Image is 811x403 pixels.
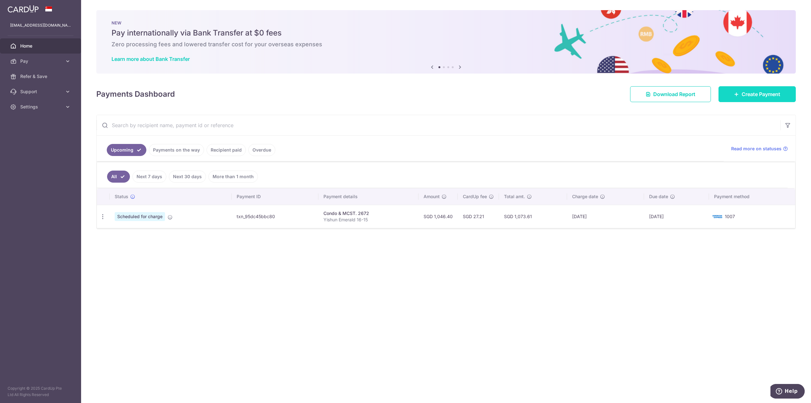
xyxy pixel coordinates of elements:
span: Support [20,88,62,95]
a: Overdue [248,144,275,156]
td: SGD 1,073.61 [499,205,567,228]
span: Read more on statuses [731,146,782,152]
span: 1007 [725,214,735,219]
span: Scheduled for charge [115,212,165,221]
p: NEW [112,20,781,25]
span: Download Report [653,90,695,98]
img: Bank Card [711,213,724,220]
span: Pay [20,58,62,64]
span: Settings [20,104,62,110]
span: Amount [424,193,440,200]
th: Payment ID [232,188,318,205]
a: Next 30 days [169,171,206,183]
th: Payment method [709,188,795,205]
a: Read more on statuses [731,146,788,152]
a: More than 1 month [208,171,258,183]
span: Help [14,4,27,10]
a: All [107,171,130,183]
h5: Pay internationally via Bank Transfer at $0 fees [112,28,781,38]
h6: Zero processing fees and lowered transfer cost for your overseas expenses [112,41,781,48]
iframe: Opens a widget where you can find more information [770,384,805,400]
a: Create Payment [718,86,796,102]
span: Home [20,43,62,49]
td: [DATE] [567,205,644,228]
td: SGD 1,046.40 [418,205,458,228]
th: Payment details [318,188,418,205]
img: CardUp [8,5,39,13]
span: Due date [649,193,668,200]
input: Search by recipient name, payment id or reference [97,115,780,135]
td: txn_95dc45bbc80 [232,205,318,228]
a: Download Report [630,86,711,102]
a: Learn more about Bank Transfer [112,56,190,62]
h4: Payments Dashboard [96,88,175,100]
a: Upcoming [107,144,146,156]
img: Bank transfer banner [96,10,796,74]
p: [EMAIL_ADDRESS][DOMAIN_NAME] [10,22,71,29]
a: Payments on the way [149,144,204,156]
p: Yishun Emerald 16-15 [323,217,413,223]
span: Create Payment [742,90,780,98]
td: [DATE] [644,205,709,228]
td: SGD 27.21 [458,205,499,228]
span: Refer & Save [20,73,62,80]
div: Condo & MCST. 2672 [323,210,413,217]
a: Next 7 days [132,171,166,183]
span: Total amt. [504,193,525,200]
span: Charge date [572,193,598,200]
span: Status [115,193,128,200]
a: Recipient paid [207,144,246,156]
span: CardUp fee [463,193,487,200]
